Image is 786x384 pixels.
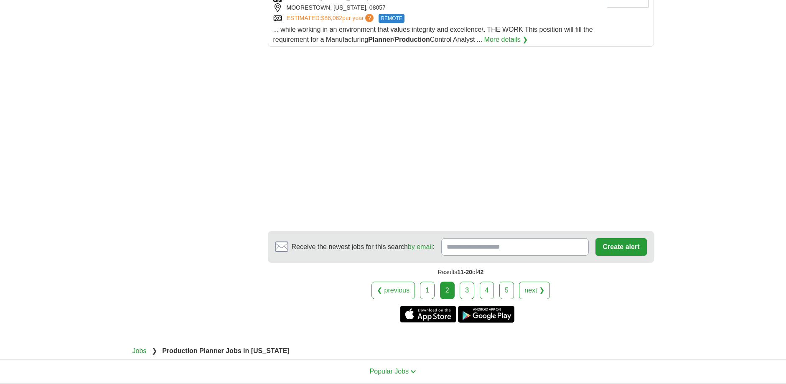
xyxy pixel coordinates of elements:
[477,269,484,275] span: 42
[273,26,593,43] span: ... while working in an environment that values integrity and excellence\. THE WORK This position...
[132,347,147,354] a: Jobs
[519,282,550,299] a: next ❯
[371,282,415,299] a: ❮ previous
[268,53,654,224] iframe: Ads by Google
[321,15,342,21] span: $86,062
[408,243,433,250] a: by email
[365,14,374,22] span: ?
[268,263,654,282] div: Results of
[368,36,393,43] strong: Planner
[484,35,528,45] a: More details ❯
[292,242,435,252] span: Receive the newest jobs for this search :
[420,282,435,299] a: 1
[394,36,430,43] strong: Production
[440,282,455,299] div: 2
[457,269,472,275] span: 11-20
[460,282,474,299] a: 3
[273,3,600,12] div: MOORESTOWN, [US_STATE], 08057
[400,306,456,323] a: Get the iPhone app
[499,282,514,299] a: 5
[458,306,514,323] a: Get the Android app
[410,370,416,374] img: toggle icon
[152,347,157,354] span: ❯
[287,14,376,23] a: ESTIMATED:$86,062per year?
[370,368,409,375] span: Popular Jobs
[595,238,646,256] button: Create alert
[480,282,494,299] a: 4
[379,14,404,23] span: REMOTE
[162,347,289,354] strong: Production Planner Jobs in [US_STATE]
